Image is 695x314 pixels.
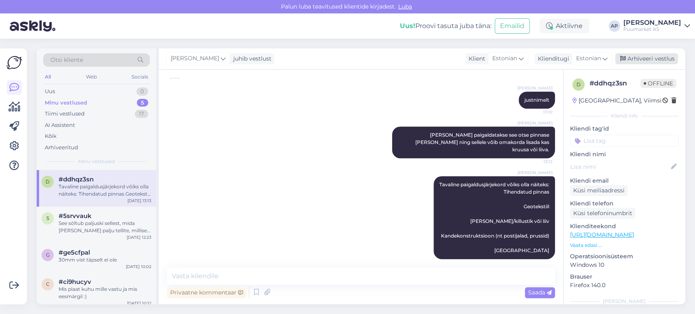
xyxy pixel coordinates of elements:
[59,220,151,234] div: See sõltub paljuski sellest, mida [PERSON_NAME] palju tellite, millisest osakonnast ning millist ...
[570,162,669,171] input: Lisa nimi
[45,121,75,129] div: AI Assistent
[45,87,55,96] div: Uus
[522,159,552,165] span: 13:12
[517,85,552,91] span: [PERSON_NAME]
[127,198,151,204] div: [DATE] 13:13
[59,286,151,300] div: Mis plaat kuhu mille vastu ja mis eesmärgil :)
[230,55,272,63] div: juhib vestlust
[570,231,634,238] a: [URL][DOMAIN_NAME]
[609,20,620,32] div: AP
[59,212,92,220] span: #5srvvauk
[415,132,550,153] span: [PERSON_NAME] paigaldatakse see otse pinnase [PERSON_NAME] ning sellele võib omakorda lisada kas ...
[7,55,22,70] img: Askly Logo
[137,99,148,107] div: 5
[167,287,246,298] div: Privaatne kommentaar
[439,181,549,253] span: Tavaline paigaldusjärjekord võiks olla näiteks: Tihendatud pinnas Geotekstiil [PERSON_NAME]/killu...
[492,54,517,63] span: Estonian
[570,261,679,269] p: Windows 10
[136,87,148,96] div: 0
[570,199,679,208] p: Kliendi telefon
[517,120,552,126] span: [PERSON_NAME]
[570,281,679,290] p: Firefox 140.0
[50,56,83,64] span: Otsi kliente
[623,20,681,26] div: [PERSON_NAME]
[522,109,552,115] span: 13:10
[46,179,50,185] span: d
[590,78,640,88] div: # ddhqz3sn
[517,170,552,176] span: [PERSON_NAME]
[127,300,151,306] div: [DATE] 10:12
[45,132,57,140] div: Kõik
[640,79,676,88] span: Offline
[539,19,589,33] div: Aktiivne
[615,53,678,64] div: Arhiveeri vestlus
[570,298,679,305] div: [PERSON_NAME]
[528,289,552,296] span: Saada
[45,144,78,152] div: Arhiveeritud
[130,72,150,82] div: Socials
[570,112,679,120] div: Kliendi info
[522,259,552,266] span: 13:13
[495,18,530,34] button: Emailid
[570,185,628,196] div: Küsi meiliaadressi
[570,177,679,185] p: Kliendi email
[135,110,148,118] div: 17
[59,249,90,256] span: #ge5cfpal
[78,158,115,165] span: Minu vestlused
[43,72,53,82] div: All
[570,150,679,159] p: Kliendi nimi
[570,208,636,219] div: Küsi telefoninumbrit
[126,264,151,270] div: [DATE] 10:02
[570,124,679,133] p: Kliendi tag'id
[570,252,679,261] p: Operatsioonisüsteem
[45,110,85,118] div: Tiimi vestlused
[623,20,690,33] a: [PERSON_NAME]Puumarket AS
[570,135,679,147] input: Lisa tag
[572,96,662,105] div: [GEOGRAPHIC_DATA], Viimsi
[570,242,679,249] p: Vaata edasi ...
[84,72,99,82] div: Web
[46,252,50,258] span: g
[570,273,679,281] p: Brauser
[59,278,91,286] span: #ci9hucyv
[59,183,151,198] div: Tavaline paigaldusjärjekord võiks olla näiteks: Tihendatud pinnas Geotekstiil [PERSON_NAME]/killu...
[577,81,581,87] span: d
[171,54,219,63] span: [PERSON_NAME]
[59,256,151,264] div: 30mm vist täpselt ei ole
[465,55,485,63] div: Klient
[576,54,601,63] span: Estonian
[46,215,49,221] span: 5
[45,99,87,107] div: Minu vestlused
[570,222,679,231] p: Klienditeekond
[396,3,414,10] span: Luba
[46,281,50,287] span: c
[400,21,491,31] div: Proovi tasuta juba täna:
[623,26,681,33] div: Puumarket AS
[59,176,94,183] span: #ddhqz3sn
[535,55,569,63] div: Klienditugi
[400,22,415,30] b: Uus!
[524,97,549,103] span: justnimelt
[127,234,151,240] div: [DATE] 12:23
